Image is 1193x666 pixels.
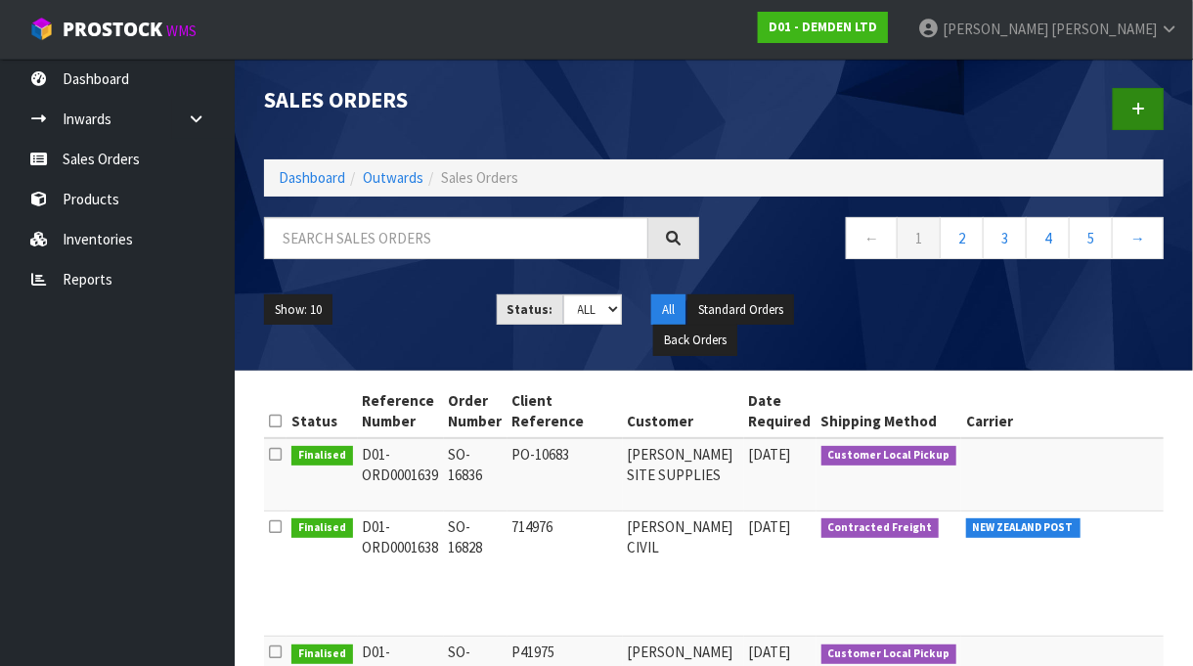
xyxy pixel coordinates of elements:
[729,217,1164,265] nav: Page navigation
[508,301,553,318] strong: Status:
[441,168,518,187] span: Sales Orders
[287,385,358,438] th: Status
[897,217,941,259] a: 1
[1026,217,1070,259] a: 4
[749,445,791,464] span: [DATE]
[444,511,508,637] td: SO-16828
[821,644,957,664] span: Customer Local Pickup
[653,325,737,356] button: Back Orders
[166,22,197,40] small: WMS
[363,168,423,187] a: Outwards
[279,168,345,187] a: Dashboard
[29,17,54,41] img: cube-alt.png
[358,511,444,637] td: D01-ORD0001638
[623,511,744,637] td: [PERSON_NAME] CIVIL
[1069,217,1113,259] a: 5
[817,385,962,438] th: Shipping Method
[749,517,791,536] span: [DATE]
[63,17,162,42] span: ProStock
[623,438,744,511] td: [PERSON_NAME] SITE SUPPLIES
[508,438,623,511] td: PO-10683
[444,385,508,438] th: Order Number
[821,446,957,466] span: Customer Local Pickup
[264,88,699,112] h1: Sales Orders
[1051,20,1157,38] span: [PERSON_NAME]
[651,294,685,326] button: All
[943,20,1048,38] span: [PERSON_NAME]
[1112,217,1164,259] a: →
[687,294,794,326] button: Standard Orders
[744,385,817,438] th: Date Required
[508,385,623,438] th: Client Reference
[966,518,1081,538] span: NEW ZEALAND POST
[291,518,353,538] span: Finalised
[508,511,623,637] td: 714976
[846,217,898,259] a: ←
[623,385,744,438] th: Customer
[983,217,1027,259] a: 3
[264,217,648,259] input: Search sales orders
[291,446,353,466] span: Finalised
[264,294,332,326] button: Show: 10
[358,385,444,438] th: Reference Number
[769,19,877,35] strong: D01 - DEMDEN LTD
[291,644,353,664] span: Finalised
[444,438,508,511] td: SO-16836
[749,643,791,661] span: [DATE]
[358,438,444,511] td: D01-ORD0001639
[821,518,940,538] span: Contracted Freight
[940,217,984,259] a: 2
